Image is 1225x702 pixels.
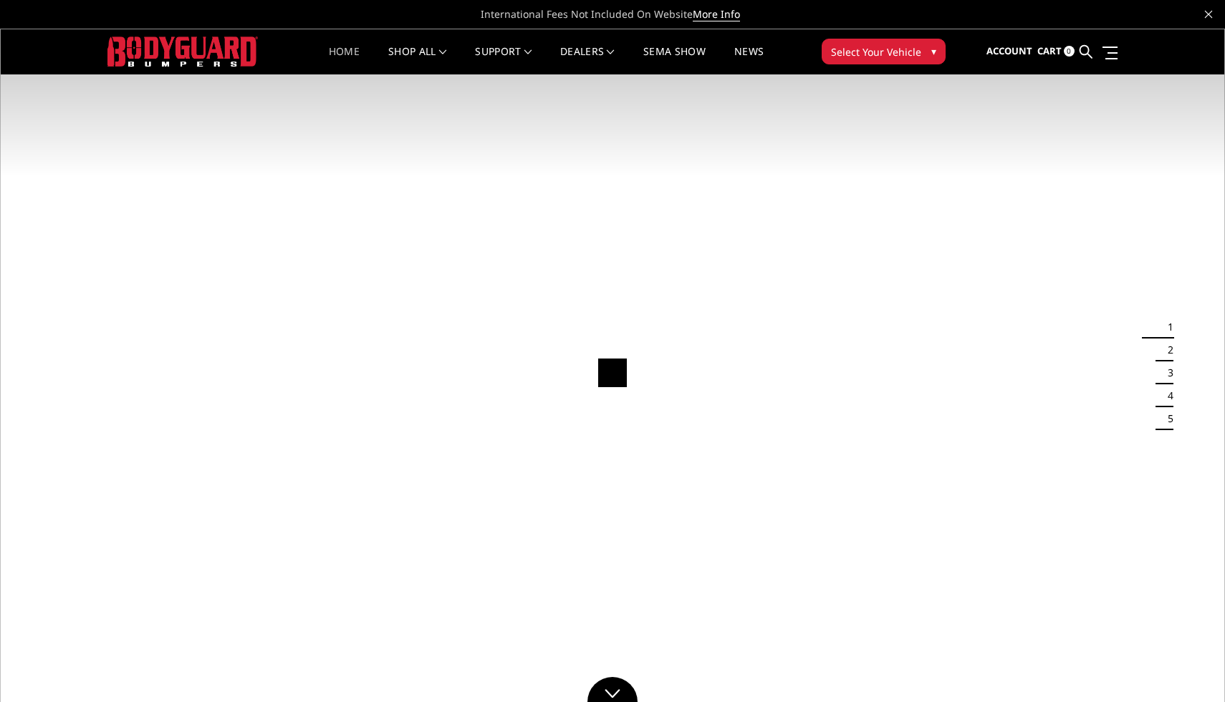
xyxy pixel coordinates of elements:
[931,44,936,59] span: ▾
[1159,384,1173,407] button: 4 of 5
[1159,407,1173,430] button: 5 of 5
[734,47,764,74] a: News
[986,32,1032,71] a: Account
[1159,338,1173,361] button: 2 of 5
[1159,316,1173,338] button: 1 of 5
[329,47,360,74] a: Home
[1037,44,1062,57] span: Cart
[643,47,706,74] a: SEMA Show
[388,47,446,74] a: shop all
[831,44,921,59] span: Select Your Vehicle
[475,47,532,74] a: Support
[107,36,258,66] img: BODYGUARD BUMPERS
[1159,361,1173,384] button: 3 of 5
[693,7,740,21] a: More Info
[587,677,638,702] a: Click to Down
[1064,46,1075,57] span: 0
[560,47,615,74] a: Dealers
[822,39,946,64] button: Select Your Vehicle
[986,44,1032,57] span: Account
[1037,32,1075,71] a: Cart 0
